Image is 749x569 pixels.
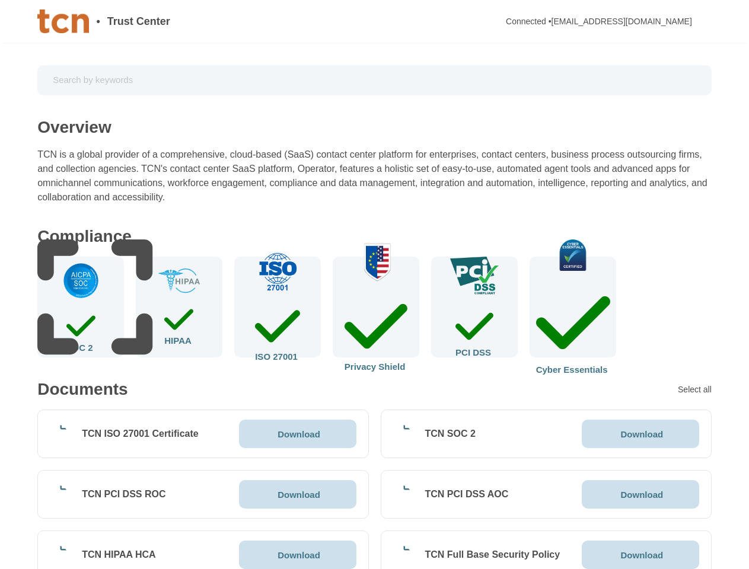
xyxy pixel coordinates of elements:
[37,148,712,204] div: TCN is a global provider of a comprehensive, cloud-based (SaaS) contact center platform for enter...
[82,488,165,500] div: TCN PCI DSS ROC
[425,549,560,561] div: TCN Full Base Security Policy
[37,9,89,33] img: Company Banner
[345,290,408,372] div: Privacy Shield
[678,385,712,394] div: Select all
[425,488,509,500] div: TCN PCI DSS AOC
[96,16,100,27] span: •
[278,430,320,439] p: Download
[536,280,610,374] div: Cyber Essentials
[46,70,703,91] input: Search by keywords
[348,242,404,281] img: check
[107,16,170,27] span: Trust Center
[278,551,320,560] p: Download
[621,551,664,560] p: Download
[37,381,128,398] div: Documents
[621,430,664,439] p: Download
[425,428,476,440] div: TCN SOC 2
[278,490,320,499] p: Download
[82,549,155,561] div: TCN HIPAA HCA
[621,490,664,499] p: Download
[255,301,300,361] div: ISO 27001
[164,303,194,346] div: HIPAA
[506,17,692,25] div: Connected • [EMAIL_ADDRESS][DOMAIN_NAME]
[257,252,298,291] img: check
[450,257,499,295] img: check
[158,268,200,293] img: check
[455,305,493,357] div: PCI DSS
[37,119,111,136] div: Overview
[544,239,601,271] img: check
[37,228,132,245] div: Compliance
[82,428,199,440] div: TCN ISO 27001 Certificate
